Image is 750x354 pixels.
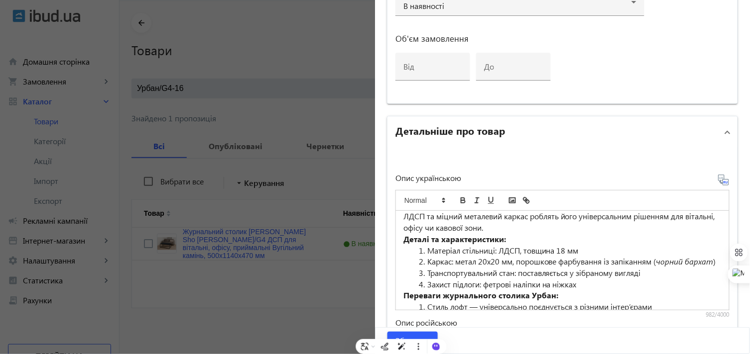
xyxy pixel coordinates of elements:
button: underline [484,194,498,206]
strong: Переваги журнального столика Урбан: [403,290,558,300]
h2: Детальніше про товар [395,123,505,137]
li: Захист підлоги: фетрові наліпки на ніжках [415,279,722,290]
li: Матеріал стільниці: ЛДСП, товщина 18 мм [415,245,722,257]
button: image [505,194,519,206]
span: В наявності [403,0,444,11]
button: link [519,194,533,206]
h3: Об'єм замовлення [395,35,644,43]
mat-label: від [403,62,414,72]
div: 982/4000 [395,311,730,319]
button: Зберегти [387,332,438,350]
strong: Деталі та характеристики: [403,234,506,244]
li: Каркас: метал 20х20 мм, порошкове фарбування із запіканням ( ) [415,256,722,267]
mat-expansion-panel-header: Детальніше про товар [387,116,738,148]
li: Стиль лофт — універсально поєднується з різними інтер’єрами [415,301,722,313]
em: чорний бархат [656,256,714,266]
mat-label: до [484,62,494,72]
svg-icon: Перекласти на рос. [718,174,730,186]
button: italic [470,194,484,206]
p: Журнальний столик «Урбан» у стилі лофт — стильний акцент для Вашого інтер’єру. Цей столик поєднує... [403,188,722,234]
span: Опис російською [395,317,457,328]
span: Опис українською [395,173,461,183]
li: Транспортувальний стан: поставляється у зібраному вигляді [415,267,722,279]
button: bold [456,194,470,206]
span: Зберегти [395,335,430,346]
